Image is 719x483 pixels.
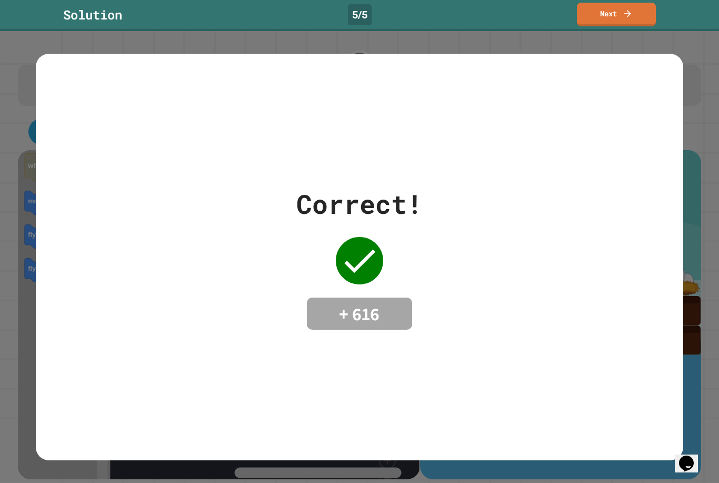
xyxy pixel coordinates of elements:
div: 5 / 5 [348,4,372,25]
div: Correct! [296,184,423,224]
a: Next [577,3,656,26]
h4: + 616 [317,303,402,325]
div: Solution [63,5,122,24]
iframe: chat widget [675,441,708,472]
